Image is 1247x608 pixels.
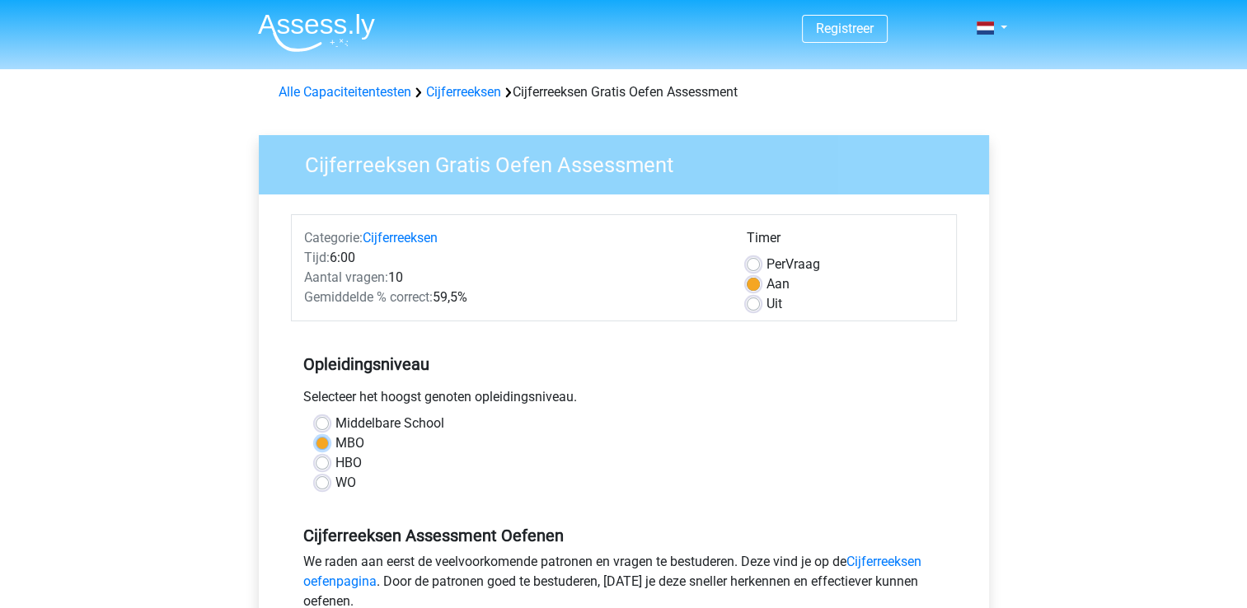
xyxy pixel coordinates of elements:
[279,84,411,100] a: Alle Capaciteitentesten
[766,274,790,294] label: Aan
[292,268,734,288] div: 10
[304,289,433,305] span: Gemiddelde % correct:
[303,348,945,381] h5: Opleidingsniveau
[363,230,438,246] a: Cijferreeksen
[426,84,501,100] a: Cijferreeksen
[335,453,362,473] label: HBO
[272,82,976,102] div: Cijferreeksen Gratis Oefen Assessment
[303,526,945,545] h5: Cijferreeksen Assessment Oefenen
[766,255,820,274] label: Vraag
[292,248,734,268] div: 6:00
[285,146,977,178] h3: Cijferreeksen Gratis Oefen Assessment
[816,21,874,36] a: Registreer
[335,414,444,433] label: Middelbare School
[747,228,944,255] div: Timer
[258,13,375,52] img: Assessly
[766,294,782,314] label: Uit
[304,230,363,246] span: Categorie:
[291,387,957,414] div: Selecteer het hoogst genoten opleidingsniveau.
[335,473,356,493] label: WO
[766,256,785,272] span: Per
[292,288,734,307] div: 59,5%
[304,269,388,285] span: Aantal vragen:
[304,250,330,265] span: Tijd:
[335,433,364,453] label: MBO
